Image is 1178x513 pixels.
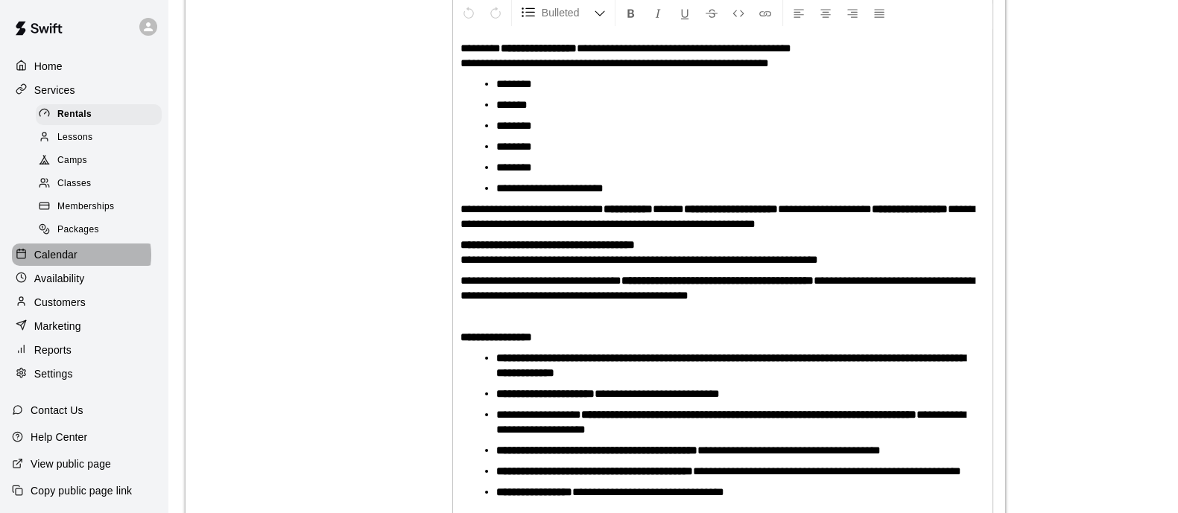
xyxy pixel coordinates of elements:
[31,483,132,498] p: Copy public page link
[34,366,73,381] p: Settings
[36,126,168,149] a: Lessons
[36,150,162,171] div: Camps
[57,107,92,122] span: Rentals
[34,59,63,74] p: Home
[36,197,162,217] div: Memberships
[36,103,168,126] a: Rentals
[12,55,156,77] a: Home
[36,104,162,125] div: Rentals
[36,196,168,219] a: Memberships
[34,271,85,286] p: Availability
[36,173,162,194] div: Classes
[34,83,75,98] p: Services
[34,247,77,262] p: Calendar
[57,153,87,168] span: Camps
[12,79,156,101] a: Services
[36,127,162,148] div: Lessons
[12,315,156,337] a: Marketing
[34,319,81,334] p: Marketing
[36,220,162,240] div: Packages
[12,291,156,313] a: Customers
[12,243,156,266] a: Calendar
[12,363,156,385] a: Settings
[34,342,72,357] p: Reports
[36,150,168,173] a: Camps
[12,339,156,361] a: Reports
[36,173,168,196] a: Classes
[31,403,83,418] p: Contact Us
[57,200,114,214] span: Memberships
[542,5,594,20] span: Bulleted List
[57,176,91,191] span: Classes
[57,130,93,145] span: Lessons
[31,430,87,445] p: Help Center
[34,295,86,310] p: Customers
[57,223,99,238] span: Packages
[31,456,111,471] p: View public page
[12,267,156,290] a: Availability
[36,219,168,242] a: Packages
